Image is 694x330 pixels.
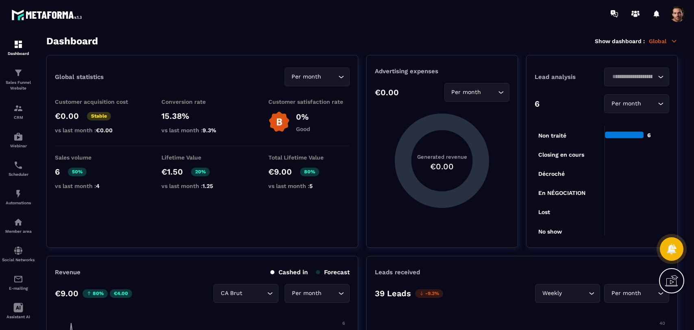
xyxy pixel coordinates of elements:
[290,289,323,298] span: Per month
[309,183,313,189] span: 5
[604,68,669,86] div: Search for option
[2,97,35,126] a: formationformationCRM
[13,132,23,142] img: automations
[161,98,243,105] p: Conversion rate
[609,72,656,81] input: Search for option
[375,87,399,97] p: €0.00
[13,217,23,227] img: automations
[219,289,244,298] span: CA Brut
[110,289,132,298] p: €4.00
[375,288,411,298] p: 39 Leads
[268,167,292,177] p: €9.00
[2,115,35,120] p: CRM
[535,73,602,81] p: Lead analysis
[483,88,496,97] input: Search for option
[55,98,136,105] p: Customer acquisition cost
[2,172,35,177] p: Scheduler
[202,183,213,189] span: 1.25
[316,269,350,276] p: Forecast
[13,103,23,113] img: formation
[415,289,443,298] p: -9.3%
[161,167,183,177] p: €1.50
[2,183,35,211] a: automationsautomationsAutomations
[2,297,35,325] a: Assistant AI
[659,321,665,326] tspan: 40
[375,68,509,75] p: Advertising expenses
[96,183,100,189] span: 4
[11,7,85,22] img: logo
[375,269,420,276] p: Leads received
[161,127,243,133] p: vs last month :
[643,99,656,108] input: Search for option
[538,209,550,215] tspan: Lost
[538,228,562,235] tspan: No show
[13,246,23,256] img: social-network
[2,154,35,183] a: schedulerschedulerScheduler
[2,240,35,268] a: social-networksocial-networkSocial Networks
[535,99,540,109] p: 6
[55,288,78,298] p: €9.00
[13,39,23,49] img: formation
[268,154,350,161] p: Total Lifetime Value
[161,154,243,161] p: Lifetime Value
[290,72,323,81] span: Per month
[55,269,80,276] p: Revenue
[2,51,35,56] p: Dashboard
[55,127,136,133] p: vs last month :
[13,68,23,78] img: formation
[649,37,678,45] p: Global
[538,151,584,158] tspan: Closing en cours
[2,126,35,154] a: automationsautomationsWebinar
[342,321,345,326] tspan: 6
[13,189,23,199] img: automations
[296,126,310,132] p: Good
[55,73,104,81] p: Global statistics
[2,229,35,234] p: Member area
[2,62,35,97] a: formationformationSales Funnel Website
[55,167,60,177] p: 6
[2,258,35,262] p: Social Networks
[604,94,669,113] div: Search for option
[270,269,308,276] p: Cashed in
[13,160,23,170] img: scheduler
[2,33,35,62] a: formationformationDashboard
[161,183,243,189] p: vs last month :
[55,154,136,161] p: Sales volume
[323,289,336,298] input: Search for option
[55,111,79,121] p: €0.00
[2,144,35,148] p: Webinar
[83,289,108,298] p: 80%
[300,168,319,176] p: 80%
[285,68,350,86] div: Search for option
[538,170,565,177] tspan: Décroché
[538,190,585,196] tspan: En NÉGOCIATION
[191,168,210,176] p: 20%
[609,289,643,298] span: Per month
[68,168,87,176] p: 50%
[535,284,600,303] div: Search for option
[268,98,350,105] p: Customer satisfaction rate
[285,284,350,303] div: Search for option
[161,111,243,121] p: 15.38%
[87,112,111,120] p: Stable
[444,83,509,102] div: Search for option
[96,127,113,133] span: €0.00
[604,284,669,303] div: Search for option
[2,315,35,319] p: Assistant AI
[244,289,265,298] input: Search for option
[2,286,35,291] p: E-mailing
[2,268,35,297] a: emailemailE-mailing
[563,289,587,298] input: Search for option
[450,88,483,97] span: Per month
[595,38,645,44] p: Show dashboard :
[2,201,35,205] p: Automations
[268,183,350,189] p: vs last month :
[323,72,336,81] input: Search for option
[55,183,136,189] p: vs last month :
[609,99,643,108] span: Per month
[538,132,566,139] tspan: Non traité
[202,127,216,133] span: 9.3%
[213,284,278,303] div: Search for option
[296,112,310,122] p: 0%
[13,274,23,284] img: email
